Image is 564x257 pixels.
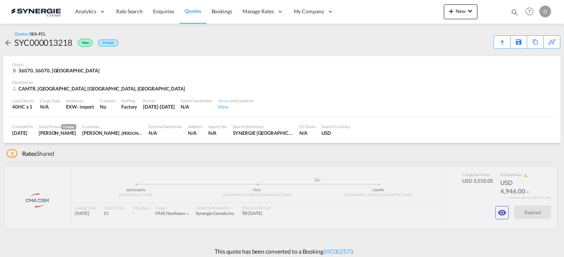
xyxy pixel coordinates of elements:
[185,8,201,14] span: Quotes
[447,7,456,16] md-icon: icon-plus 400-fg
[75,8,96,15] span: Analytics
[22,150,37,157] span: Rates
[208,130,227,136] div: N/A
[495,206,509,219] button: icon-eye
[149,124,182,129] div: External Reference
[61,124,76,130] span: Creator
[523,5,536,18] span: Help
[498,36,506,42] div: Quote PDF is not available at this time
[12,98,34,103] div: Load Details
[39,124,76,130] div: Sales Person
[321,130,351,136] div: USD
[116,8,143,14] span: Rate Search
[233,124,293,129] div: Search Reference
[539,6,551,17] div: O
[4,38,13,47] md-icon: icon-arrow-left
[122,130,158,136] span: [PERSON_NAME] Inc
[82,130,143,136] div: Alexandre Caron .
[12,124,33,129] div: Created On
[208,124,227,129] div: Inquiry No.
[39,130,76,136] div: Karen Mercier
[82,124,143,129] div: Customer
[77,103,94,110] div: - import
[12,62,552,67] div: Origin
[30,31,45,36] span: SEA-FCL
[4,37,14,48] div: icon-arrow-left
[511,36,527,48] div: Save As Template
[323,248,353,255] a: SYC002573
[243,8,274,15] span: Manage Rates
[218,98,254,103] div: Terms and Condition
[188,124,202,129] div: Address
[121,98,137,103] div: Stuffing
[12,67,101,74] div: 36070, 36070, Italy
[233,130,293,136] div: SYNERGIE CANADA: Demande de prix 40HC Italie : AC00028618 prêt semaine 22 juillet (Vibo) - from T...
[218,103,254,110] div: View
[40,103,60,110] div: N/A
[100,103,115,110] div: No
[321,124,351,129] div: Search Currency
[82,41,91,48] span: Won
[498,37,506,42] md-icon: icon-download
[181,103,212,110] div: N/A
[523,5,539,18] div: Help
[121,103,137,110] div: Factory Stuffing
[12,79,552,85] div: Destination
[66,103,77,110] div: EXW
[498,208,506,217] md-icon: icon-eye
[18,68,100,73] span: 36070, 36070, [GEOGRAPHIC_DATA]
[15,31,46,37] div: Quotes /SEA-FCL
[12,85,187,92] div: CAMTR, Montreal, QC, Americas
[511,8,519,19] div: icon-magnify
[12,130,33,136] div: 14 Jul 2025
[299,130,316,136] div: N/A
[66,98,94,103] div: Incoterms
[7,150,54,158] div: Shared
[299,124,316,129] div: CC Email
[466,7,474,16] md-icon: icon-chevron-down
[72,37,94,48] div: Won
[444,4,477,19] button: icon-plus 400-fgNewicon-chevron-down
[14,37,72,48] div: SYC000013218
[98,40,118,47] div: Default
[100,98,115,103] div: Customs
[447,8,474,14] span: New
[211,247,353,256] p: This quote has been converted to a Booking
[181,98,212,103] div: Sales Coordinator
[511,8,519,16] md-icon: icon-magnify
[188,130,202,136] div: N/A
[143,98,175,103] div: Period
[149,130,182,136] div: N/A
[212,8,232,14] span: Bookings
[40,98,60,103] div: Cargo Type
[12,103,34,110] div: 40HC x 1
[143,103,175,110] div: 31 Jul 2025
[153,8,174,14] span: Enquiries
[11,3,61,20] img: 1f56c880d42311ef80fc7dca854c8e59.png
[7,149,17,158] span: 1
[294,8,324,15] span: My Company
